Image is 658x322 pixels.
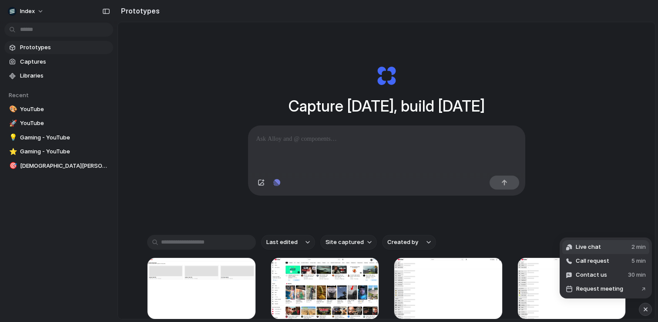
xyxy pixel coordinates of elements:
div: 💡 [9,132,15,142]
span: Site captured [326,238,364,247]
a: 🎨YouTube [4,103,113,116]
button: 🎯 [8,162,17,170]
span: Live chat [576,243,601,251]
button: 🚀 [8,119,17,128]
span: Index [20,7,35,16]
a: ⭐Gaming - YouTube [4,145,113,158]
span: Gaming - YouTube [20,133,110,142]
span: Contact us [576,271,607,279]
a: 🎯[DEMOGRAPHIC_DATA][PERSON_NAME] [4,159,113,173]
div: 🚀 [9,119,15,129]
a: 💡Gaming - YouTube [4,131,113,144]
button: Site captured [320,235,377,250]
span: 30 min [628,271,646,279]
button: Index [4,4,48,18]
div: 🎨 [9,104,15,114]
span: Request meeting [576,285,623,293]
a: Prototypes [4,41,113,54]
button: Request meeting↗ [562,282,649,296]
div: ⭐ [9,147,15,157]
button: 🎨 [8,105,17,114]
span: Last edited [266,238,298,247]
span: 2 min [631,243,646,251]
button: Call request5 min [562,254,649,268]
span: ↗ [641,285,646,293]
a: Libraries [4,69,113,82]
span: YouTube [20,105,110,114]
span: Recent [9,92,29,98]
button: ⭐ [8,147,17,156]
span: Call request [576,257,609,265]
span: 5 min [631,257,646,265]
button: 💡 [8,133,17,142]
button: Last edited [261,235,315,250]
a: Captures [4,55,113,68]
a: 🚀YouTube [4,117,113,130]
button: Created by [382,235,436,250]
h1: Capture [DATE], build [DATE] [289,95,485,118]
span: [DEMOGRAPHIC_DATA][PERSON_NAME] [20,162,110,170]
h2: Prototypes [117,6,160,16]
button: Live chat2 min [562,240,649,254]
span: Prototypes [20,43,110,52]
div: 🎯 [9,161,15,171]
span: Gaming - YouTube [20,147,110,156]
span: Libraries [20,71,110,80]
span: YouTube [20,119,110,128]
span: Created by [387,238,418,247]
span: Captures [20,58,110,66]
button: Contact us30 min [562,268,649,282]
